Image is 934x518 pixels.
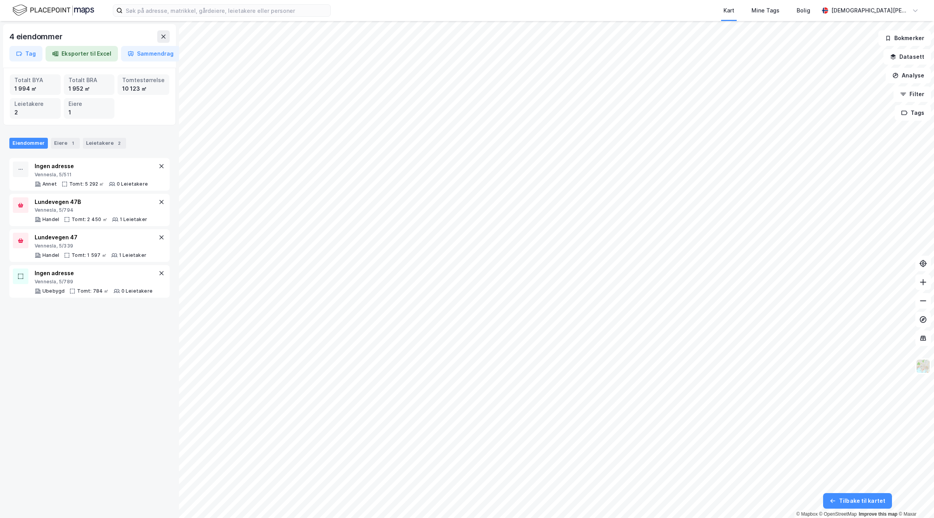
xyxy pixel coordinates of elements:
div: Leietakere [83,138,126,149]
button: Tag [9,46,42,61]
button: Eksporter til Excel [46,46,118,61]
button: Tilbake til kartet [823,493,892,509]
div: Ingen adresse [35,162,148,171]
div: 4 eiendommer [9,30,64,43]
div: 2 [14,108,56,117]
div: Mine Tags [751,6,780,15]
div: 1 [68,108,110,117]
div: 0 Leietakere [121,288,153,294]
div: Ingen adresse [35,269,153,278]
div: Tomt: 784 ㎡ [77,288,109,294]
div: Tomt: 2 450 ㎡ [72,216,107,223]
div: [DEMOGRAPHIC_DATA][PERSON_NAME] [831,6,909,15]
div: Vennesla, 5/339 [35,243,146,249]
button: Datasett [883,49,931,65]
iframe: Chat Widget [895,481,934,518]
div: Tomtestørrelse [122,76,165,84]
div: 1 Leietaker [119,252,146,258]
button: Analyse [886,68,931,83]
div: Annet [42,181,57,187]
a: Mapbox [796,511,818,517]
div: Vennesla, 5/511 [35,172,148,178]
div: Eiere [51,138,80,149]
div: 1 994 ㎡ [14,84,56,93]
div: Tomt: 1 597 ㎡ [72,252,107,258]
div: Totalt BYA [14,76,56,84]
img: Z [916,359,930,374]
button: Tags [895,105,931,121]
div: 1 Leietaker [120,216,147,223]
div: 1 952 ㎡ [68,84,110,93]
div: Lundevegen 47B [35,197,147,207]
div: Handel [42,216,59,223]
div: Tomt: 5 292 ㎡ [69,181,104,187]
button: Sammendrag [121,46,180,61]
div: Totalt BRA [68,76,110,84]
div: 0 Leietakere [117,181,148,187]
div: Kart [723,6,734,15]
img: logo.f888ab2527a4732fd821a326f86c7f29.svg [12,4,94,17]
button: Filter [894,86,931,102]
div: Vennesla, 5/789 [35,279,153,285]
div: Handel [42,252,59,258]
a: OpenStreetMap [819,511,857,517]
div: 10 123 ㎡ [122,84,165,93]
div: Eiendommer [9,138,48,149]
button: Bokmerker [878,30,931,46]
div: Lundevegen 47 [35,233,146,242]
div: 1 [69,139,77,147]
div: Leietakere [14,100,56,108]
div: Eiere [68,100,110,108]
div: 2 [115,139,123,147]
div: Ubebygd [42,288,65,294]
input: Søk på adresse, matrikkel, gårdeiere, leietakere eller personer [123,5,330,16]
a: Improve this map [859,511,897,517]
div: Bolig [797,6,810,15]
div: Vennesla, 5/794 [35,207,147,213]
